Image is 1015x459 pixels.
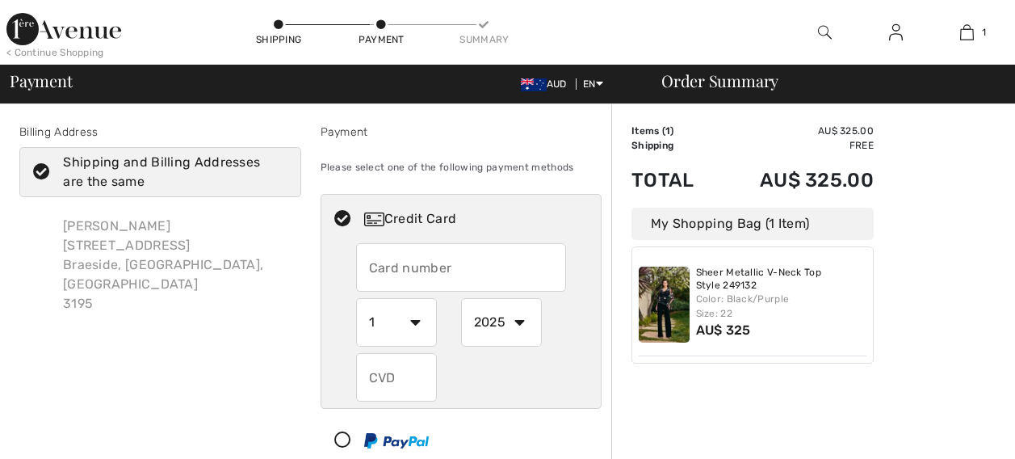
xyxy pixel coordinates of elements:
img: My Bag [960,23,974,42]
iframe: Opens a widget where you can find more information [912,411,999,451]
img: search the website [818,23,832,42]
div: Color: Black/Purple Size: 22 [696,292,867,321]
img: 1ère Avenue [6,13,121,45]
input: CVD [356,353,437,402]
div: Shipping [254,32,303,47]
img: Sheer Metallic V-Neck Top Style 249132 [639,267,690,343]
div: My Shopping Bag (1 Item) [631,208,874,240]
span: 1 [665,125,670,137]
span: AU$ 325 [696,322,751,338]
div: Summary [459,32,508,47]
div: [PERSON_NAME] [STREET_ADDRESS] Braeside, [GEOGRAPHIC_DATA], [GEOGRAPHIC_DATA] 3195 [50,204,301,326]
span: 1 [982,25,986,40]
img: PayPal [364,433,429,448]
span: AUD [521,78,573,90]
div: Payment [321,124,602,141]
a: Sign In [876,23,916,43]
a: 1 [932,23,1001,42]
a: Sheer Metallic V-Neck Top Style 249132 [696,267,867,292]
img: Australian Dollar [521,78,547,91]
div: Credit Card [364,209,590,229]
div: Shipping and Billing Addresses are the same [63,153,276,192]
input: Card number [356,243,566,292]
img: My Info [889,23,903,42]
div: Please select one of the following payment methods [321,147,602,187]
td: Items ( ) [631,124,717,138]
td: Free [717,138,874,153]
td: Shipping [631,138,717,153]
span: Payment [10,73,72,89]
div: Billing Address [19,124,301,141]
span: EN [583,78,603,90]
td: Total [631,153,717,208]
div: < Continue Shopping [6,45,104,60]
td: AU$ 325.00 [717,124,874,138]
img: Credit Card [364,213,384,226]
div: Payment [357,32,405,47]
div: Order Summary [642,73,1005,89]
td: AU$ 325.00 [717,153,874,208]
